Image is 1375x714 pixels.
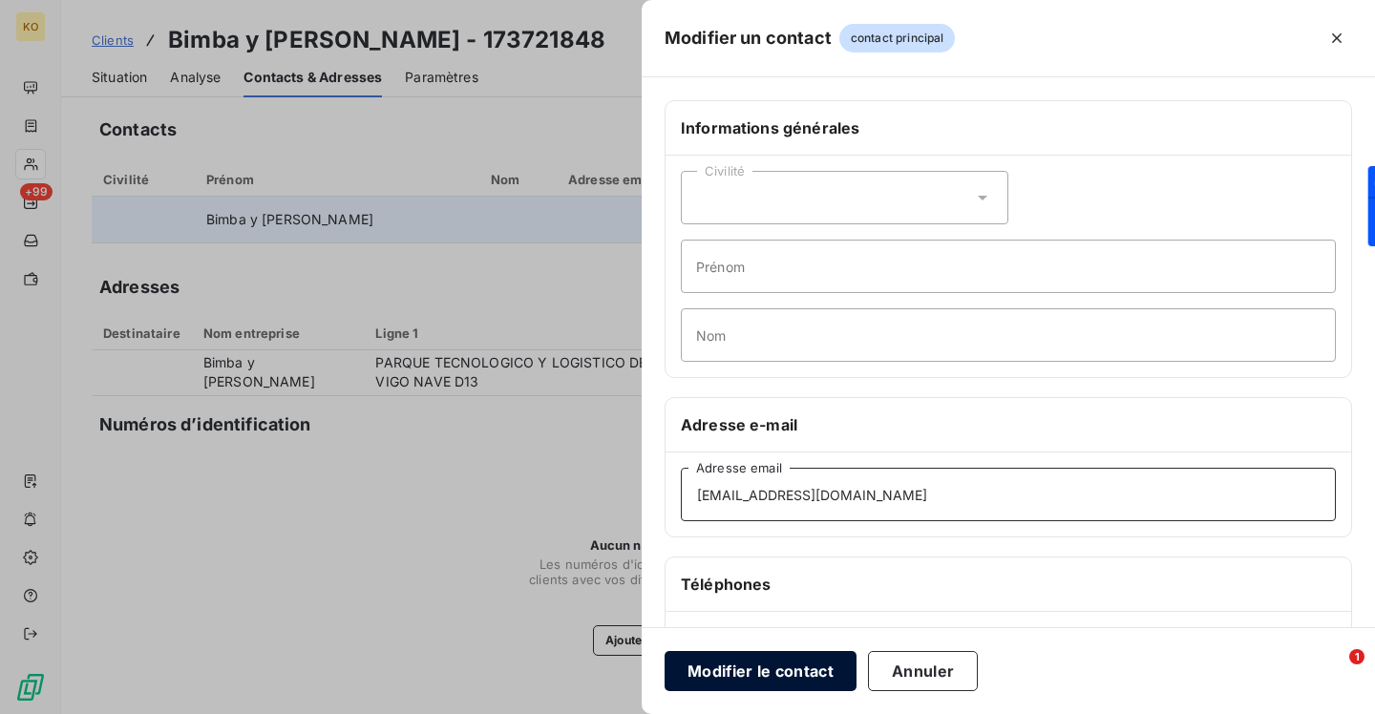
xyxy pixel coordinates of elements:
button: Modifier le contact [665,651,857,691]
h5: Modifier un contact [665,25,832,52]
input: placeholder [681,308,1336,362]
h6: Informations générales [681,116,1336,139]
h6: Téléphones [681,573,1336,596]
input: placeholder [681,468,1336,521]
iframe: Intercom live chat [1310,649,1356,695]
span: 1 [1349,649,1364,664]
span: contact principal [839,24,956,52]
h6: Adresse e-mail [681,413,1336,436]
button: Annuler [868,651,978,691]
input: placeholder [681,240,1336,293]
